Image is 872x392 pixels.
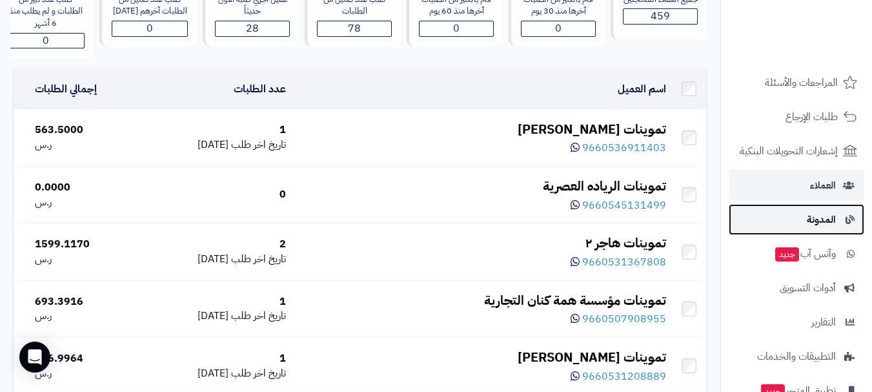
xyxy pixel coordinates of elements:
div: ر.س [35,195,135,210]
span: 0 [43,33,49,48]
span: التقارير [811,313,836,331]
div: ر.س [35,366,135,381]
span: جديد [775,247,799,262]
div: [DATE] [145,366,286,381]
img: logo-2.png [784,35,860,62]
a: 9660531367808 [571,254,666,270]
a: إجمالي الطلبات [35,81,97,97]
a: اسم العميل [618,81,666,97]
a: التطبيقات والخدمات [729,341,864,372]
div: تموينات هاجر ٢ [296,234,666,253]
div: [DATE] [145,252,286,267]
span: تاريخ اخر طلب [231,251,286,267]
span: 28 [246,21,259,36]
div: 693.3916 [35,294,135,309]
div: 2 [145,237,286,252]
span: تاريخ اخر طلب [231,137,286,152]
a: المراجعات والأسئلة [729,67,864,98]
a: أدوات التسويق [729,273,864,304]
span: 0 [453,21,460,36]
span: تاريخ اخر طلب [231,308,286,324]
span: المراجعات والأسئلة [765,74,838,92]
div: تموينات الرياده العصرية [296,177,666,196]
span: 78 [348,21,361,36]
div: 576.9964 [35,351,135,366]
a: المدونة [729,204,864,235]
a: إشعارات التحويلات البنكية [729,136,864,167]
a: 9660536911403 [571,140,666,156]
div: 1 [145,123,286,138]
div: ر.س [35,309,135,324]
span: 9660536911403 [582,140,666,156]
div: تموينات [PERSON_NAME] [296,348,666,367]
span: 459 [651,8,670,24]
a: عدد الطلبات [234,81,286,97]
div: 1599.1170 [35,237,135,252]
a: 9660531208889 [571,369,666,384]
span: وآتس آب [774,245,836,263]
span: 9660531367808 [582,254,666,270]
span: العملاء [810,176,836,194]
div: 0 [145,187,286,202]
span: المدونة [807,211,836,229]
span: 9660545131499 [582,198,666,213]
div: ر.س [35,138,135,152]
div: 563.5000 [35,123,135,138]
span: التطبيقات والخدمات [757,347,836,366]
a: 9660545131499 [571,198,666,213]
a: وآتس آبجديد [729,238,864,269]
div: Open Intercom Messenger [19,342,50,373]
a: طلبات الإرجاع [729,101,864,132]
div: 1 [145,351,286,366]
span: تاريخ اخر طلب [231,366,286,381]
span: 9660531208889 [582,369,666,384]
span: طلبات الإرجاع [786,108,838,126]
a: التقارير [729,307,864,338]
div: 1 [145,294,286,309]
div: [DATE] [145,138,286,152]
a: 9660507908955 [571,311,666,327]
span: 0 [147,21,153,36]
span: 1 [791,42,807,56]
a: العملاء [729,170,864,201]
div: 0.0000 [35,180,135,195]
div: ر.س [35,252,135,267]
div: تموينات مؤسسة همة كنان التجارية [296,291,666,310]
span: 0 [555,21,562,36]
span: إشعارات التحويلات البنكية [740,142,838,160]
span: 9660507908955 [582,311,666,327]
div: [DATE] [145,309,286,324]
div: تموينات [PERSON_NAME] [296,120,666,139]
span: أدوات التسويق [780,279,836,297]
